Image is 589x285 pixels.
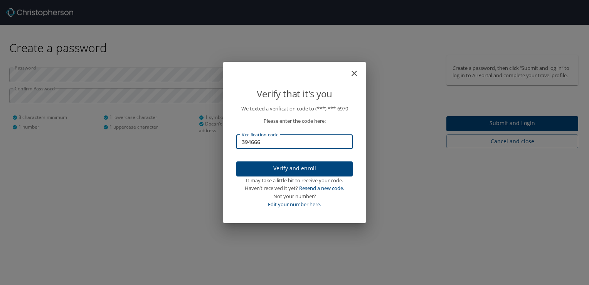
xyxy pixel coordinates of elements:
button: Verify and enroll [236,161,353,176]
div: It may take a little bit to receive your code. [236,176,353,185]
button: close [353,65,363,74]
a: Resend a new code. [299,185,344,192]
div: Not your number? [236,192,353,200]
div: Haven’t received it yet? [236,184,353,192]
p: Please enter the code here: [236,117,353,125]
p: Verify that it's you [236,87,353,101]
p: We texted a verification code to (***) ***- 6970 [236,105,353,113]
span: Verify and enroll [242,164,347,173]
a: Edit your number here. [268,201,321,208]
